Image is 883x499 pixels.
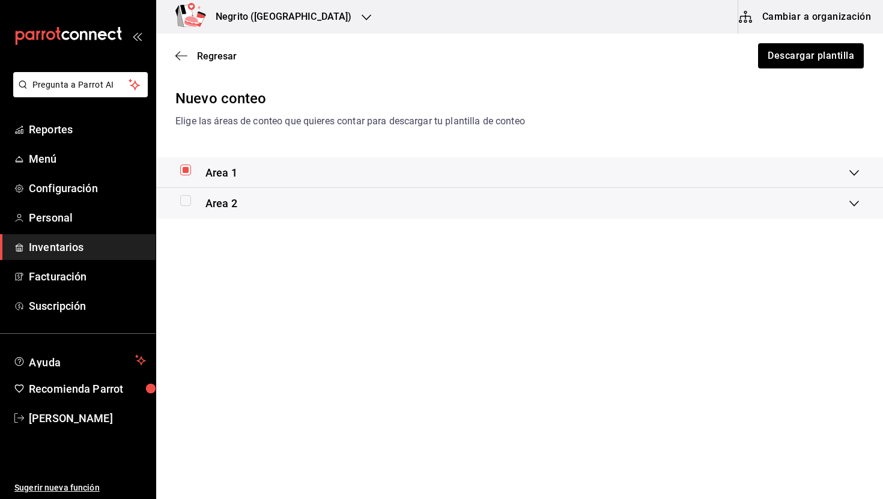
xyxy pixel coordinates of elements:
[29,353,130,367] span: Ayuda
[29,239,146,255] span: Inventarios
[29,180,146,196] span: Configuración
[205,195,237,211] span: Area 2
[13,72,148,97] button: Pregunta a Parrot AI
[206,10,352,24] h3: Negrito ([GEOGRAPHIC_DATA])
[29,210,146,226] span: Personal
[156,157,883,188] div: Area 1
[132,31,142,41] button: open_drawer_menu
[197,50,237,62] span: Regresar
[29,268,146,285] span: Facturación
[29,298,146,314] span: Suscripción
[156,188,883,219] div: Area 2
[205,165,237,181] span: Area 1
[758,43,864,68] button: Descargar plantilla
[29,381,146,397] span: Recomienda Parrot
[8,87,148,100] a: Pregunta a Parrot AI
[175,50,237,62] button: Regresar
[29,410,146,426] span: [PERSON_NAME]
[29,151,146,167] span: Menú
[14,482,146,494] span: Sugerir nueva función
[29,121,146,138] span: Reportes
[32,79,129,91] span: Pregunta a Parrot AI
[175,88,864,109] div: Nuevo conteo
[175,114,864,129] div: Elige las áreas de conteo que quieres contar para descargar tu plantilla de conteo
